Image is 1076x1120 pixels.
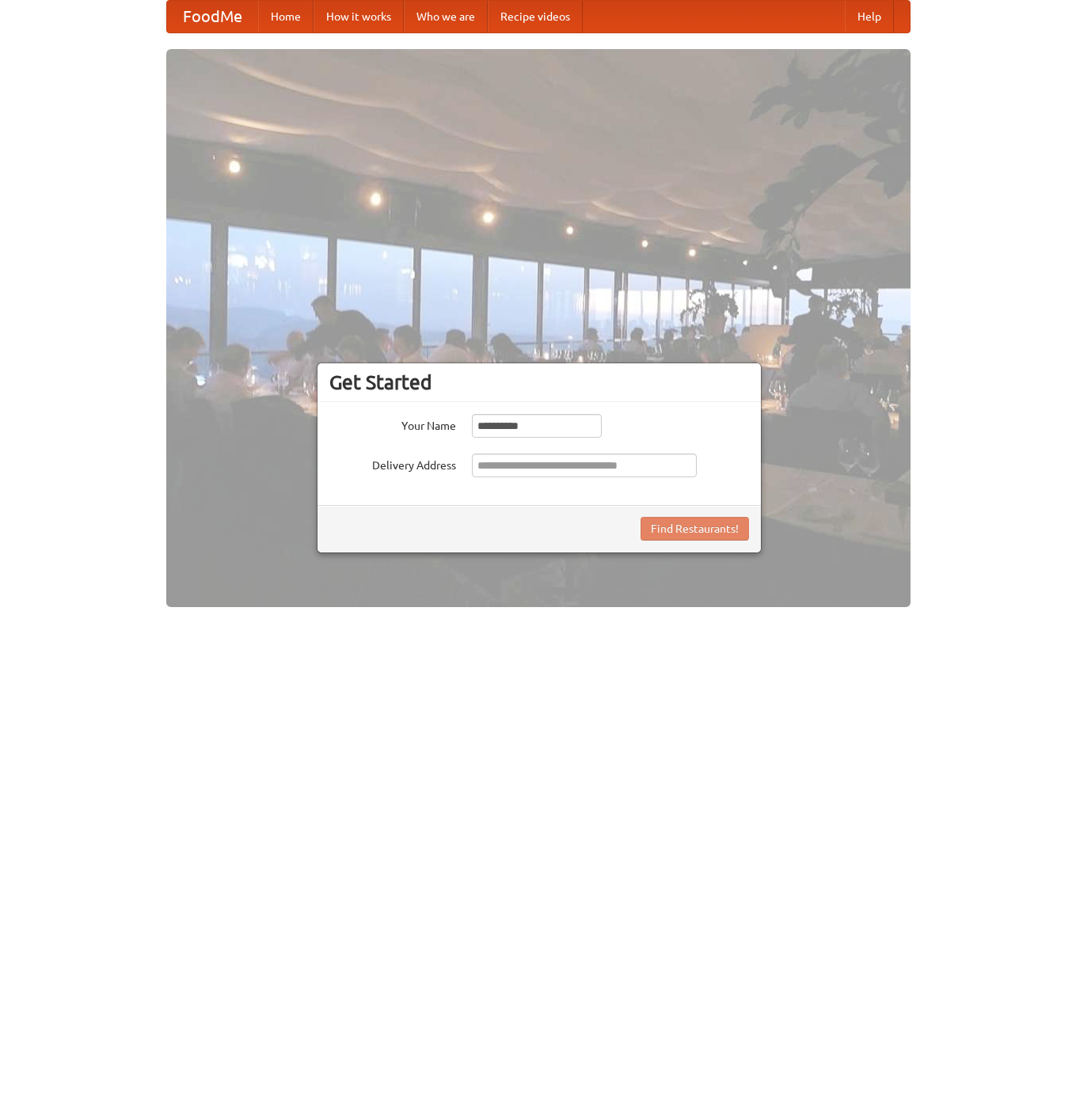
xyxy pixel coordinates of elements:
[641,517,749,541] button: Find Restaurants!
[329,454,456,473] label: Delivery Address
[404,1,488,32] a: Who we are
[329,370,749,394] h3: Get Started
[845,1,894,32] a: Help
[488,1,583,32] a: Recipe videos
[329,414,456,434] label: Your Name
[167,1,258,32] a: FoodMe
[314,1,404,32] a: How it works
[258,1,314,32] a: Home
